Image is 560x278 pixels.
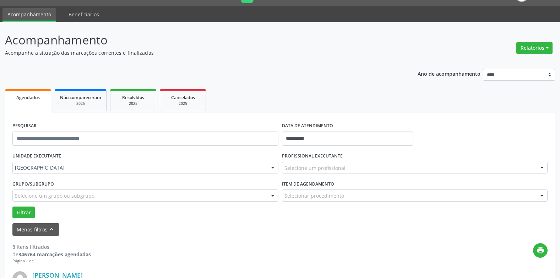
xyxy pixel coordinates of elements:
[12,121,37,132] label: PESQUISAR
[115,101,151,106] div: 2025
[15,192,94,199] span: Selecione um grupo ou subgrupo
[12,178,54,189] label: Grupo/Subgrupo
[18,251,91,258] strong: 346764 marcações agendadas
[5,31,390,49] p: Acompanhamento
[122,95,144,101] span: Resolvidos
[2,8,56,22] a: Acompanhamento
[12,258,91,264] div: Página 1 de 1
[12,223,59,236] button: Menos filtroskeyboard_arrow_up
[165,101,201,106] div: 2025
[12,151,61,162] label: UNIDADE EXECUTANTE
[12,243,91,251] div: 8 itens filtrados
[282,121,333,132] label: DATA DE ATENDIMENTO
[516,42,553,54] button: Relatórios
[60,101,101,106] div: 2025
[282,151,343,162] label: PROFISSIONAL EXECUTANTE
[16,95,40,101] span: Agendados
[533,243,548,258] button: print
[64,8,104,21] a: Beneficiários
[60,95,101,101] span: Não compareceram
[12,207,35,219] button: Filtrar
[5,49,390,57] p: Acompanhe a situação das marcações correntes e finalizadas
[171,95,195,101] span: Cancelados
[284,164,346,172] span: Selecione um profissional
[282,178,334,189] label: Item de agendamento
[48,225,55,233] i: keyboard_arrow_up
[12,251,91,258] div: de
[418,69,480,78] p: Ano de acompanhamento
[537,246,544,254] i: print
[15,164,264,171] span: [GEOGRAPHIC_DATA]
[284,192,344,199] span: Selecionar procedimento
